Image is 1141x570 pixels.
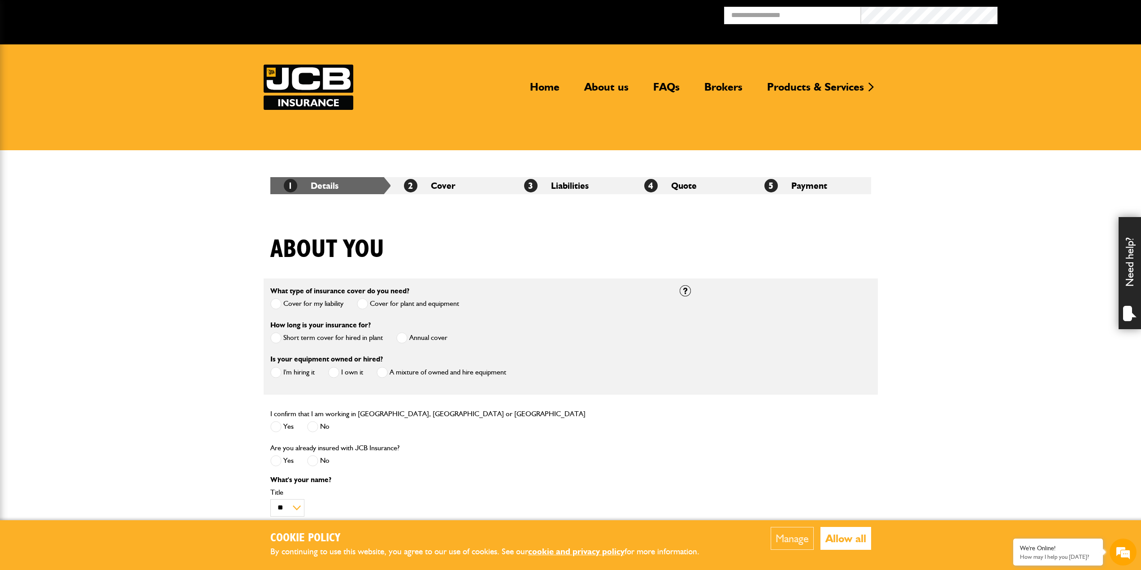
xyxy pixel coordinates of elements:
span: 4 [644,179,658,192]
label: I confirm that I am working in [GEOGRAPHIC_DATA], [GEOGRAPHIC_DATA] or [GEOGRAPHIC_DATA] [270,410,586,418]
p: What's your name? [270,476,666,483]
a: FAQs [646,80,686,101]
a: cookie and privacy policy [528,546,625,557]
label: No [307,455,330,466]
p: By continuing to use this website, you agree to our use of cookies. See our for more information. [270,545,714,559]
span: 5 [764,179,778,192]
label: Annual cover [396,332,447,344]
label: What type of insurance cover do you need? [270,287,409,295]
span: 2 [404,179,417,192]
li: Quote [631,177,751,194]
label: Cover for my liability [270,298,343,309]
li: Payment [751,177,871,194]
a: Home [523,80,566,101]
label: Yes [270,421,294,432]
a: JCB Insurance Services [264,65,353,110]
p: How may I help you today? [1020,553,1096,560]
img: JCB Insurance Services logo [264,65,353,110]
span: 3 [524,179,538,192]
label: Is your equipment owned or hired? [270,356,383,363]
li: Cover [390,177,511,194]
label: Are you already insured with JCB Insurance? [270,444,399,452]
label: I'm hiring it [270,367,315,378]
a: Products & Services [760,80,871,101]
label: I own it [328,367,363,378]
label: Short term cover for hired in plant [270,332,383,344]
h1: About you [270,235,384,265]
label: A mixture of owned and hire equipment [377,367,506,378]
label: No [307,421,330,432]
label: Title [270,489,666,496]
label: Yes [270,455,294,466]
button: Manage [771,527,814,550]
div: We're Online! [1020,544,1096,552]
label: How long is your insurance for? [270,322,371,329]
li: Details [270,177,390,194]
label: Cover for plant and equipment [357,298,459,309]
h2: Cookie Policy [270,531,714,545]
li: Liabilities [511,177,631,194]
button: Broker Login [998,7,1134,21]
button: Allow all [820,527,871,550]
a: About us [577,80,635,101]
span: 1 [284,179,297,192]
a: Brokers [698,80,749,101]
div: Need help? [1119,217,1141,329]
